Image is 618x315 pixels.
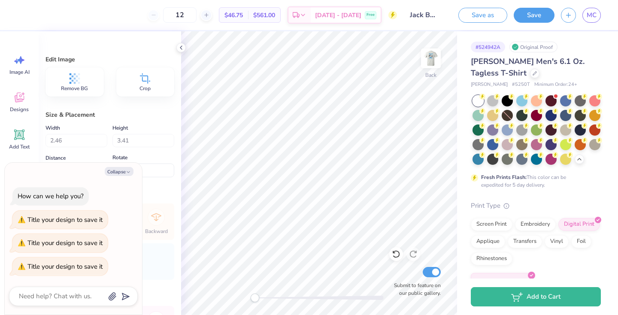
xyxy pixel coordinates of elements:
span: Remove BG [61,85,88,92]
div: Applique [471,235,505,248]
div: Vinyl [545,235,569,248]
span: [PERSON_NAME] [471,81,508,88]
span: $561.00 [253,11,275,20]
label: Submit to feature on our public gallery. [389,282,441,297]
span: Standard [475,277,497,286]
div: Original Proof [509,42,557,52]
button: Save [514,8,554,23]
span: MC [587,10,597,20]
label: Distance [45,153,66,163]
span: Crop [139,85,151,92]
div: Embroidery [515,218,556,231]
input: – – [163,7,197,23]
img: Back [422,50,439,67]
button: Add to Cart [471,287,601,306]
button: Collapse [105,167,133,176]
span: # 5250T [512,81,530,88]
strong: Fresh Prints Flash: [481,174,527,181]
span: Minimum Order: 24 + [534,81,577,88]
div: Title your design to save it [27,215,103,224]
div: Screen Print [471,218,512,231]
div: Rhinestones [471,252,512,265]
span: [DATE] - [DATE] [315,11,361,20]
input: Untitled Design [403,6,445,24]
div: Size & Placement [45,110,174,119]
div: This color can be expedited for 5 day delivery. [481,173,587,189]
span: Free [367,12,375,18]
div: Print Type [471,201,601,211]
div: Accessibility label [251,294,259,302]
div: Foil [571,235,591,248]
span: Designs [10,106,29,113]
div: How can we help you? [18,192,84,200]
div: Digital Print [558,218,600,231]
span: Add Text [9,143,30,150]
label: Rotate [112,152,127,163]
div: Back [425,71,436,79]
div: Transfers [508,235,542,248]
label: Width [45,123,60,133]
div: Edit Image [45,55,174,64]
button: Save as [458,8,507,23]
div: Title your design to save it [27,239,103,247]
div: # 524942A [471,42,505,52]
span: [PERSON_NAME] Men's 6.1 Oz. Tagless T-Shirt [471,56,585,78]
label: Height [112,123,128,133]
div: Title your design to save it [27,262,103,271]
a: MC [582,8,601,23]
span: $46.75 [224,11,243,20]
span: Image AI [9,69,30,76]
